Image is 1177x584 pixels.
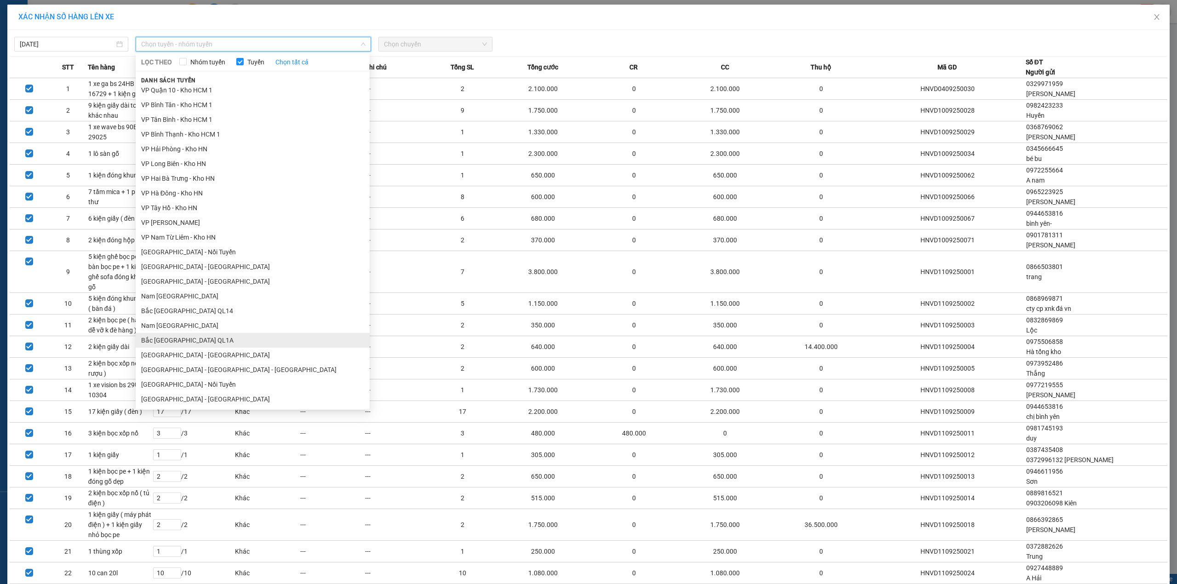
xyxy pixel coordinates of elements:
[365,444,429,466] td: ---
[49,444,88,466] td: 17
[88,444,153,466] td: 1 kiện giấy
[88,379,153,401] td: 1 xe vision bs 29U1 10304
[591,358,677,379] td: 0
[773,509,869,541] td: 36.500.000
[1026,489,1063,497] span: 0889816521
[430,78,495,100] td: 2
[495,336,591,358] td: 640.000
[4,31,70,47] span: [PHONE_NUMBER]
[430,541,495,562] td: 1
[591,509,677,541] td: 0
[495,229,591,251] td: 370.000
[430,379,495,401] td: 1
[430,401,495,423] td: 17
[677,541,773,562] td: 250.000
[773,487,869,509] td: 0
[365,251,429,293] td: ---
[677,208,773,229] td: 680.000
[430,423,495,444] td: 3
[773,251,869,293] td: 0
[88,121,153,143] td: 1 xe wave bs 90B2 29025
[153,487,234,509] td: / 2
[591,315,677,336] td: 0
[88,487,153,509] td: 2 kiện bọc xốp nổ ( tủ điện )
[1026,435,1037,442] span: duy
[495,165,591,186] td: 650.000
[591,541,677,562] td: 0
[365,423,429,444] td: ---
[136,76,201,85] span: Danh sách tuyến
[869,379,1026,401] td: HNVD1109250008
[1026,57,1055,77] div: Số ĐT Người gửi
[136,318,370,333] li: Nam [GEOGRAPHIC_DATA]
[88,165,153,186] td: 1 kiện đóng khung gỗ
[677,186,773,208] td: 600.000
[495,121,591,143] td: 1.330.000
[430,487,495,509] td: 2
[88,229,153,251] td: 2 kiện đóng hộp đen
[721,62,729,72] span: CC
[88,509,153,541] td: 1 kiện giấy ( máy phát điện ) + 1 kiện giấy nhỏ bọc pe
[591,466,677,487] td: 0
[244,57,268,67] span: Tuyến
[365,78,429,100] td: ---
[677,121,773,143] td: 1.330.000
[1026,326,1037,334] span: Lộc
[591,78,677,100] td: 0
[1026,241,1075,249] span: [PERSON_NAME]
[430,466,495,487] td: 2
[1026,102,1063,109] span: 0982423233
[869,315,1026,336] td: HNVD1109250003
[136,289,370,303] li: Nam [GEOGRAPHIC_DATA]
[591,143,677,165] td: 0
[773,315,869,336] td: 0
[591,251,677,293] td: 0
[495,251,591,293] td: 3.800.000
[300,444,365,466] td: ---
[141,37,366,51] span: Chọn tuyến - nhóm tuyến
[1026,338,1063,345] span: 0975506858
[869,293,1026,315] td: HNVD1109250002
[1026,381,1063,389] span: 0977219555
[88,100,153,121] td: 9 kiện giấy dài to nhỏ khác nhau
[88,293,153,315] td: 5 kiện đóng khung gỗ ( bàn đá )
[49,186,88,208] td: 6
[869,444,1026,466] td: HNVD1109250012
[430,358,495,379] td: 2
[591,208,677,229] td: 0
[136,171,370,186] li: VP Hai Bà Trưng - Kho HN
[365,293,429,315] td: ---
[629,62,638,72] span: CR
[300,466,365,487] td: ---
[153,509,234,541] td: / 2
[49,121,88,143] td: 3
[1144,5,1170,30] button: Close
[495,315,591,336] td: 350.000
[49,143,88,165] td: 4
[591,293,677,315] td: 0
[869,121,1026,143] td: HNVD1009250029
[773,541,869,562] td: 0
[300,401,365,423] td: ---
[365,208,429,229] td: ---
[677,466,773,487] td: 650.000
[365,121,429,143] td: ---
[1026,231,1063,239] span: 0901781311
[1026,516,1063,523] span: 0866392865
[1026,210,1063,217] span: 0944653816
[451,62,474,72] span: Tổng SL
[365,379,429,401] td: ---
[234,541,299,562] td: Khác
[49,509,88,541] td: 20
[773,444,869,466] td: 0
[1026,177,1045,184] span: A nam
[1026,166,1063,174] span: 0972255664
[365,509,429,541] td: ---
[773,336,869,358] td: 14.400.000
[1026,403,1063,410] span: 0944653816
[88,78,153,100] td: 1 xe ga bs 24HB 16729 + 1 kiện giấy
[430,293,495,315] td: 5
[1026,468,1063,475] span: 0946611956
[136,392,370,407] li: [GEOGRAPHIC_DATA] - [GEOGRAPHIC_DATA]
[365,541,429,562] td: ---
